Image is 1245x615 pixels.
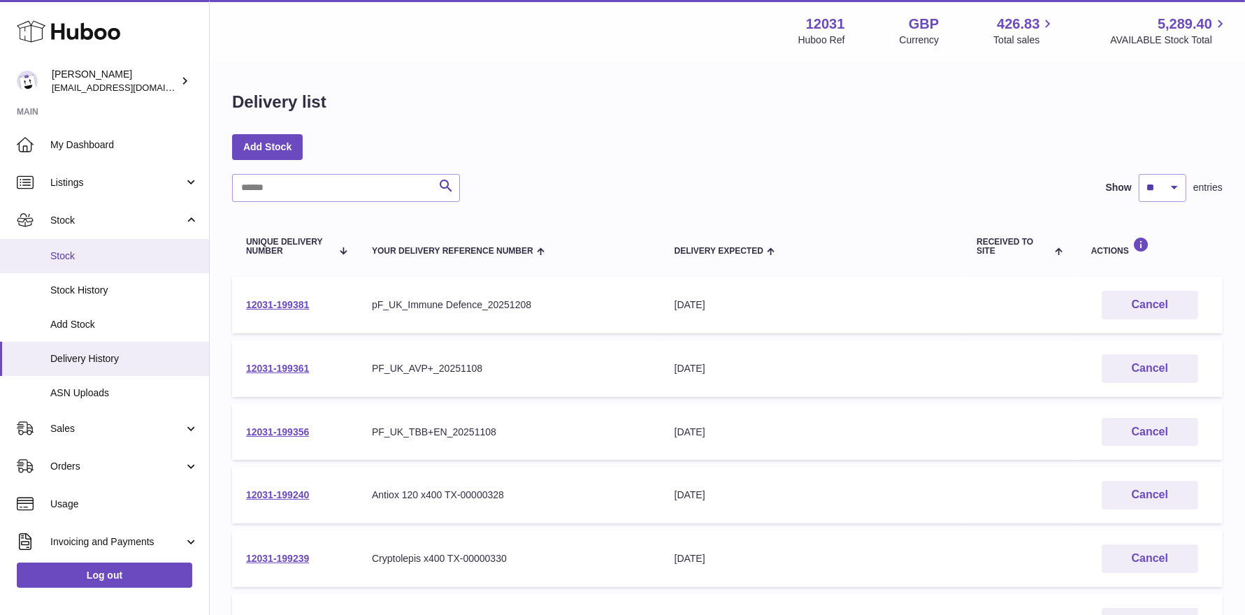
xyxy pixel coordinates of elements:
[52,82,206,93] span: [EMAIL_ADDRESS][DOMAIN_NAME]
[50,352,199,366] span: Delivery History
[993,15,1056,47] a: 426.83 Total sales
[50,249,199,263] span: Stock
[372,489,647,502] div: Antiox 120 x400 TX-00000328
[675,426,949,439] div: [DATE]
[50,386,199,400] span: ASN Uploads
[977,238,1051,256] span: Received to Site
[372,426,647,439] div: PF_UK_TBB+EN_20251108
[246,238,332,256] span: Unique Delivery Number
[50,422,184,435] span: Sales
[1102,481,1198,509] button: Cancel
[1102,291,1198,319] button: Cancel
[675,552,949,565] div: [DATE]
[246,363,309,374] a: 12031-199361
[806,15,845,34] strong: 12031
[17,71,38,92] img: admin@makewellforyou.com
[50,498,199,511] span: Usage
[52,68,178,94] div: [PERSON_NAME]
[372,362,647,375] div: PF_UK_AVP+_20251108
[900,34,940,47] div: Currency
[1158,15,1212,34] span: 5,289.40
[50,318,199,331] span: Add Stock
[1102,544,1198,573] button: Cancel
[372,298,647,312] div: pF_UK_Immune Defence_20251208
[50,535,184,549] span: Invoicing and Payments
[232,134,303,159] a: Add Stock
[246,426,309,437] a: 12031-199356
[798,34,845,47] div: Huboo Ref
[909,15,939,34] strong: GBP
[1102,354,1198,383] button: Cancel
[675,362,949,375] div: [DATE]
[246,489,309,500] a: 12031-199240
[50,138,199,152] span: My Dashboard
[246,553,309,564] a: 12031-199239
[1110,15,1228,47] a: 5,289.40 AVAILABLE Stock Total
[372,552,647,565] div: Cryptolepis x400 TX-00000330
[1091,237,1209,256] div: Actions
[675,489,949,502] div: [DATE]
[1106,181,1132,194] label: Show
[50,460,184,473] span: Orders
[675,247,763,256] span: Delivery Expected
[50,176,184,189] span: Listings
[1110,34,1228,47] span: AVAILABLE Stock Total
[1193,181,1223,194] span: entries
[675,298,949,312] div: [DATE]
[993,34,1056,47] span: Total sales
[997,15,1039,34] span: 426.83
[1102,418,1198,447] button: Cancel
[50,284,199,297] span: Stock History
[17,563,192,588] a: Log out
[246,299,309,310] a: 12031-199381
[232,91,326,113] h1: Delivery list
[50,214,184,227] span: Stock
[372,247,533,256] span: Your Delivery Reference Number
